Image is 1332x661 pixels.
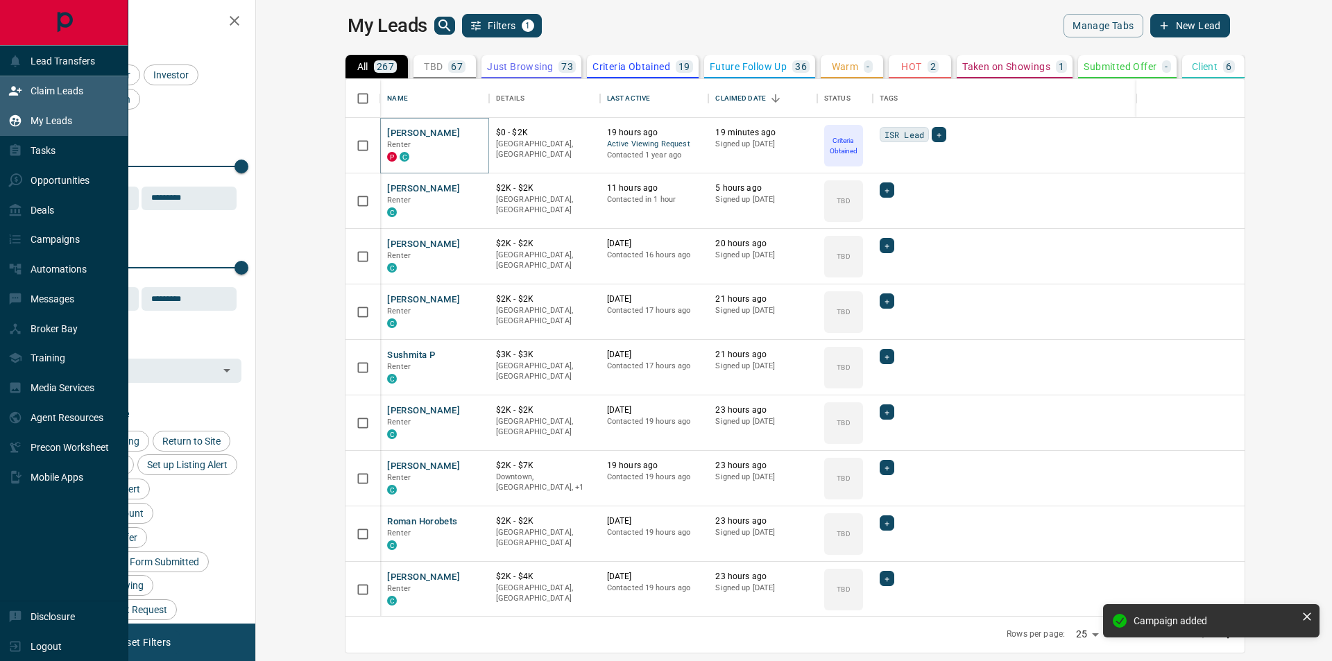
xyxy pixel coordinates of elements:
p: Signed up [DATE] [715,250,810,261]
div: + [880,515,894,531]
p: Contacted 19 hours ago [607,527,702,538]
div: Tags [873,79,1307,118]
button: [PERSON_NAME] [387,238,460,251]
button: [PERSON_NAME] [387,571,460,584]
button: Reset Filters [105,630,180,654]
p: $2K - $4K [496,571,593,583]
p: All [357,62,368,71]
span: + [885,183,889,197]
p: Contacted 16 hours ago [607,250,702,261]
div: + [880,293,894,309]
p: Contacted 17 hours ago [607,361,702,372]
div: + [880,460,894,475]
p: 11 hours ago [607,182,702,194]
p: 19 hours ago [607,127,702,139]
div: 25 [1070,624,1104,644]
p: Criteria Obtained [592,62,670,71]
p: 2 [930,62,936,71]
p: Client [1192,62,1218,71]
span: Set up Listing Alert [142,459,232,470]
p: Toronto [496,472,593,493]
p: 19 [678,62,690,71]
p: Submitted Offer [1084,62,1156,71]
div: + [880,571,894,586]
span: + [937,128,941,141]
p: [GEOGRAPHIC_DATA], [GEOGRAPHIC_DATA] [496,194,593,216]
span: Renter [387,196,411,205]
p: Contacted 19 hours ago [607,583,702,594]
button: Roman Horobets [387,515,457,529]
p: HOT [901,62,921,71]
p: 23 hours ago [715,460,810,472]
p: - [1165,62,1168,71]
span: + [885,350,889,363]
span: + [885,405,889,419]
p: Signed up [DATE] [715,472,810,483]
p: Signed up [DATE] [715,416,810,427]
p: 23 hours ago [715,515,810,527]
span: ISR Lead [885,128,924,141]
p: Signed up [DATE] [715,194,810,205]
p: 21 hours ago [715,349,810,361]
div: Return to Site [153,431,230,452]
p: 5 hours ago [715,182,810,194]
p: TBD [837,196,850,206]
button: search button [434,17,455,35]
button: Manage Tabs [1064,14,1143,37]
p: TBD [837,362,850,372]
span: Active Viewing Request [607,139,702,151]
p: TBD [837,307,850,317]
div: Name [387,79,408,118]
button: Sushmita P [387,349,435,362]
p: TBD [837,473,850,483]
div: Claimed Date [708,79,817,118]
p: - [866,62,869,71]
p: 36 [795,62,807,71]
button: Sort [766,89,785,108]
button: Filters1 [462,14,542,37]
div: Tags [880,79,898,118]
p: [DATE] [607,404,702,416]
p: [DATE] [607,571,702,583]
div: Claimed Date [715,79,766,118]
span: Renter [387,418,411,427]
span: Renter [387,140,411,149]
p: [GEOGRAPHIC_DATA], [GEOGRAPHIC_DATA] [496,416,593,438]
div: condos.ca [387,263,397,273]
p: TBD [837,251,850,261]
p: 19 hours ago [607,460,702,472]
p: 67 [451,62,463,71]
div: property.ca [387,152,397,162]
div: condos.ca [400,152,409,162]
div: Details [489,79,600,118]
p: 20 hours ago [715,238,810,250]
div: Set up Listing Alert [137,454,237,475]
p: 267 [377,62,394,71]
span: Renter [387,529,411,538]
p: [GEOGRAPHIC_DATA], [GEOGRAPHIC_DATA] [496,583,593,604]
p: $2K - $2K [496,238,593,250]
p: 21 hours ago [715,293,810,305]
span: Renter [387,307,411,316]
button: [PERSON_NAME] [387,293,460,307]
p: Contacted 19 hours ago [607,472,702,483]
button: [PERSON_NAME] [387,460,460,473]
p: [GEOGRAPHIC_DATA], [GEOGRAPHIC_DATA] [496,305,593,327]
p: 1 [1059,62,1064,71]
p: [DATE] [607,349,702,361]
button: [PERSON_NAME] [387,127,460,140]
div: Status [824,79,851,118]
span: Renter [387,251,411,260]
p: Signed up [DATE] [715,305,810,316]
p: 6 [1226,62,1231,71]
p: [GEOGRAPHIC_DATA], [GEOGRAPHIC_DATA] [496,139,593,160]
div: condos.ca [387,207,397,217]
p: $2K - $2K [496,293,593,305]
div: Status [817,79,873,118]
p: [GEOGRAPHIC_DATA], [GEOGRAPHIC_DATA] [496,250,593,271]
p: Signed up [DATE] [715,361,810,372]
div: Last Active [600,79,709,118]
p: Criteria Obtained [826,135,862,156]
button: New Lead [1150,14,1230,37]
div: condos.ca [387,540,397,550]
